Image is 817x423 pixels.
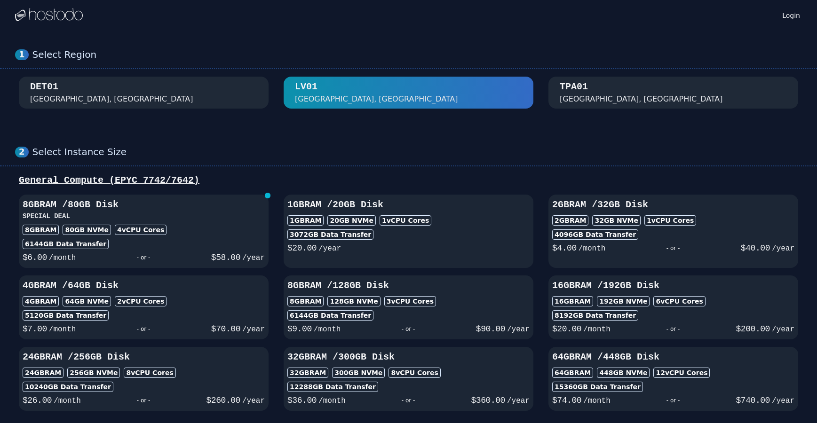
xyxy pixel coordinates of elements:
span: /month [583,397,611,405]
div: 64 GB NVMe [63,296,111,306]
div: 8 vCPU Cores [389,368,440,378]
div: 1 vCPU Cores [380,215,431,226]
div: Select Region [32,49,802,61]
span: $ 20.00 [287,243,317,253]
div: - or - [76,251,211,264]
div: 6144 GB Data Transfer [287,310,373,321]
span: $ 26.00 [23,396,52,405]
button: 8GBRAM /80GB DiskSPECIAL DEAL8GBRAM80GB NVMe4vCPU Cores6144GB Data Transfer$6.00/month- or -$58.0... [19,195,269,268]
h3: 8GB RAM / 80 GB Disk [23,198,265,211]
div: General Compute (EPYC 7742/7642) [15,174,802,187]
div: 24GB RAM [23,368,63,378]
button: 32GBRAM /300GB Disk32GBRAM300GB NVMe8vCPU Cores12288GB Data Transfer$36.00/month- or -$360.00/year [284,347,533,411]
button: 1GBRAM /20GB Disk1GBRAM20GB NVMe1vCPU Cores3072GB Data Transfer$20.00/year [284,195,533,268]
div: 3072 GB Data Transfer [287,229,373,240]
span: /year [507,397,530,405]
h3: 24GB RAM / 256 GB Disk [23,351,265,364]
div: 5120 GB Data Transfer [23,310,109,321]
div: 300 GB NVMe [332,368,385,378]
span: $ 20.00 [552,324,581,334]
span: /year [507,325,530,334]
span: /month [318,397,346,405]
span: /year [772,325,794,334]
span: $ 6.00 [23,253,47,262]
div: 12288 GB Data Transfer [287,382,378,392]
div: 80 GB NVMe [63,225,111,235]
div: 1GB RAM [287,215,324,226]
div: 128 GB NVMe [327,296,380,306]
button: DET01 [GEOGRAPHIC_DATA], [GEOGRAPHIC_DATA] [19,77,269,109]
span: /month [49,254,76,262]
div: - or - [81,394,206,407]
div: 2GB RAM [552,215,588,226]
div: - or - [605,242,740,255]
span: /year [242,397,265,405]
span: $ 90.00 [476,324,505,334]
div: [GEOGRAPHIC_DATA], [GEOGRAPHIC_DATA] [295,94,458,105]
h3: 8GB RAM / 128 GB Disk [287,279,530,292]
span: $ 200.00 [736,324,770,334]
span: $ 360.00 [471,396,505,405]
span: $ 70.00 [211,324,240,334]
button: 64GBRAM /448GB Disk64GBRAM448GB NVMe12vCPU Cores15360GB Data Transfer$74.00/month- or -$740.00/year [548,347,798,411]
div: 192 GB NVMe [597,296,650,306]
div: - or - [611,394,736,407]
div: - or - [611,322,736,336]
div: 8 vCPU Cores [124,368,175,378]
div: 8GB RAM [23,225,59,235]
button: TPA01 [GEOGRAPHIC_DATA], [GEOGRAPHIC_DATA] [548,77,798,109]
span: /month [54,397,81,405]
div: 64GB RAM [552,368,593,378]
span: /year [242,254,265,262]
div: 32GB RAM [287,368,328,378]
div: 2 [15,147,29,157]
div: - or - [76,322,211,336]
span: /year [772,397,794,405]
div: 20 GB NVMe [327,215,376,226]
span: $ 7.00 [23,324,47,334]
div: 8GB RAM [287,296,324,306]
span: /year [242,325,265,334]
h3: SPECIAL DEAL [23,211,265,221]
span: $ 36.00 [287,396,317,405]
div: 2 vCPU Cores [115,296,167,306]
h3: 32GB RAM / 300 GB Disk [287,351,530,364]
div: 4096 GB Data Transfer [552,229,638,240]
span: /month [579,244,606,253]
div: 256 GB NVMe [67,368,120,378]
div: [GEOGRAPHIC_DATA], [GEOGRAPHIC_DATA] [30,94,193,105]
span: $ 260.00 [206,396,240,405]
div: TPA01 [560,80,588,94]
div: LV01 [295,80,317,94]
div: - or - [341,322,476,336]
button: 2GBRAM /32GB Disk2GBRAM32GB NVMe1vCPU Cores4096GB Data Transfer$4.00/month- or -$40.00/year [548,195,798,268]
span: /month [314,325,341,334]
div: 6144 GB Data Transfer [23,239,109,249]
div: 4 vCPU Cores [115,225,167,235]
div: 15360 GB Data Transfer [552,382,643,392]
div: 448 GB NVMe [597,368,650,378]
div: 4GB RAM [23,296,59,306]
span: $ 4.00 [552,243,577,253]
span: $ 58.00 [211,253,240,262]
div: DET01 [30,80,58,94]
span: $ 40.00 [741,243,770,253]
h3: 4GB RAM / 64 GB Disk [23,279,265,292]
h3: 16GB RAM / 192 GB Disk [552,279,794,292]
h3: 64GB RAM / 448 GB Disk [552,351,794,364]
span: $ 9.00 [287,324,312,334]
div: 32 GB NVMe [592,215,641,226]
span: /year [318,244,341,253]
button: LV01 [GEOGRAPHIC_DATA], [GEOGRAPHIC_DATA] [284,77,533,109]
div: 1 [15,49,29,60]
button: 4GBRAM /64GB Disk4GBRAM64GB NVMe2vCPU Cores5120GB Data Transfer$7.00/month- or -$70.00/year [19,275,269,339]
h3: 2GB RAM / 32 GB Disk [552,198,794,211]
span: /month [49,325,76,334]
span: /month [583,325,611,334]
button: 16GBRAM /192GB Disk16GBRAM192GB NVMe6vCPU Cores8192GB Data Transfer$20.00/month- or -$200.00/year [548,275,798,339]
div: 1 vCPU Cores [644,215,696,226]
img: Logo [15,8,83,22]
div: 8192 GB Data Transfer [552,310,638,321]
span: /year [772,244,794,253]
h3: 1GB RAM / 20 GB Disk [287,198,530,211]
